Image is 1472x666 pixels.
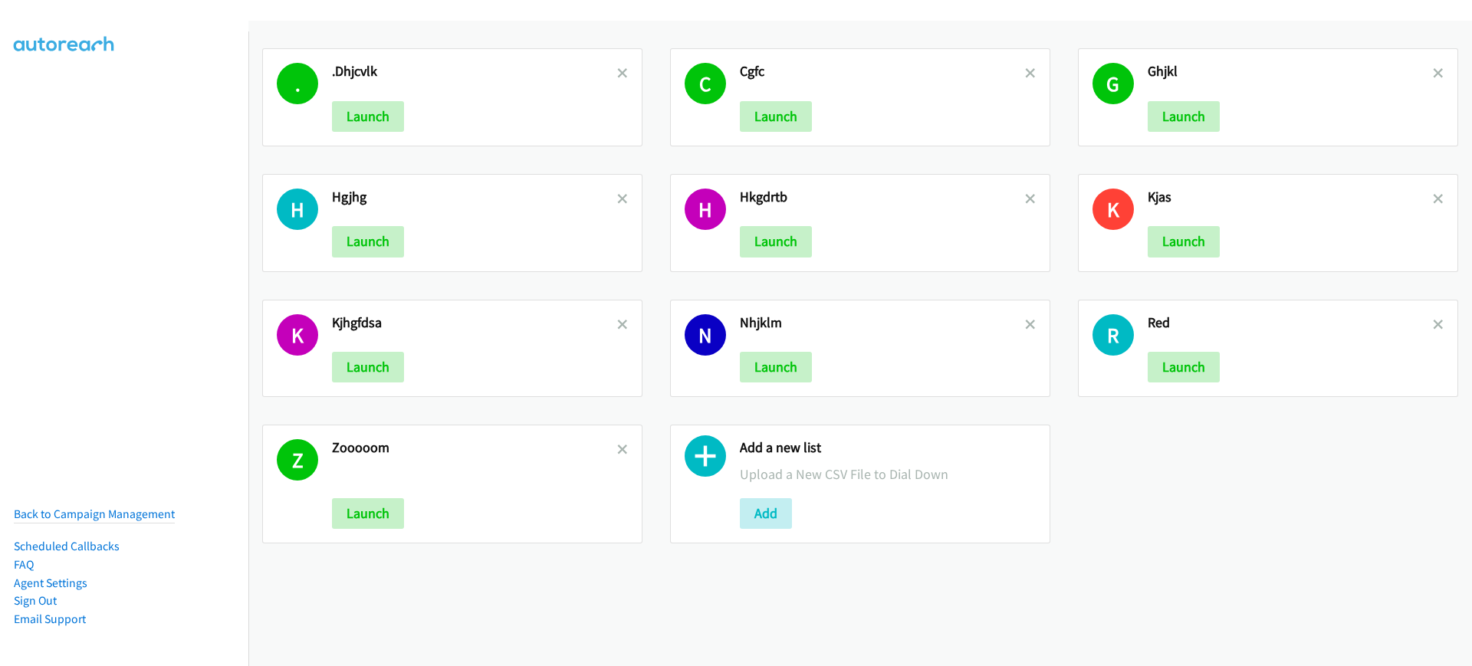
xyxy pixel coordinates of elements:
button: Launch [740,226,812,257]
h1: Z [277,439,318,481]
h2: Hgjhg [332,189,617,206]
h2: Add a new list [740,439,1036,457]
button: Launch [332,498,404,529]
a: Agent Settings [14,576,87,590]
h2: Hkgdrtb [740,189,1025,206]
h2: Kjas [1148,189,1433,206]
button: Launch [332,352,404,382]
a: Back to Campaign Management [14,507,175,521]
h1: K [1092,189,1134,230]
h1: H [277,189,318,230]
h2: Cgfc [740,63,1025,80]
h1: R [1092,314,1134,356]
h1: K [277,314,318,356]
a: Scheduled Callbacks [14,539,120,553]
h1: G [1092,63,1134,104]
button: Add [740,498,792,529]
button: Launch [1148,101,1220,132]
h1: N [685,314,726,356]
a: Email Support [14,612,86,626]
button: Launch [740,352,812,382]
a: Sign Out [14,593,57,608]
h2: Zooooom [332,439,617,457]
button: Launch [1148,226,1220,257]
h2: Red [1148,314,1433,332]
h1: . [277,63,318,104]
button: Launch [332,226,404,257]
button: Launch [740,101,812,132]
h2: Nhjklm [740,314,1025,332]
a: FAQ [14,557,34,572]
h1: H [685,189,726,230]
button: Launch [1148,352,1220,382]
h1: C [685,63,726,104]
h2: .Dhjcvlk [332,63,617,80]
button: Launch [332,101,404,132]
h2: Ghjkl [1148,63,1433,80]
h2: Kjhgfdsa [332,314,617,332]
p: Upload a New CSV File to Dial Down [740,464,1036,484]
